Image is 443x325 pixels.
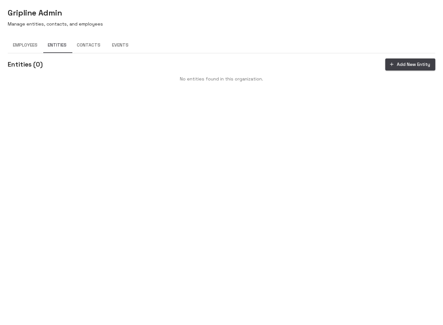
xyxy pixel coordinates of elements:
button: Employees [8,37,43,53]
button: Contacts [72,37,106,53]
h6: Entities ( 0 ) [8,59,43,69]
p: No entities found in this organization. [180,76,263,82]
h5: Gripline Admin [8,8,103,18]
p: Manage entities, contacts, and employees [8,21,103,27]
button: Add New Entity [385,58,435,70]
button: Events [106,37,135,53]
button: Entities [43,37,72,53]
